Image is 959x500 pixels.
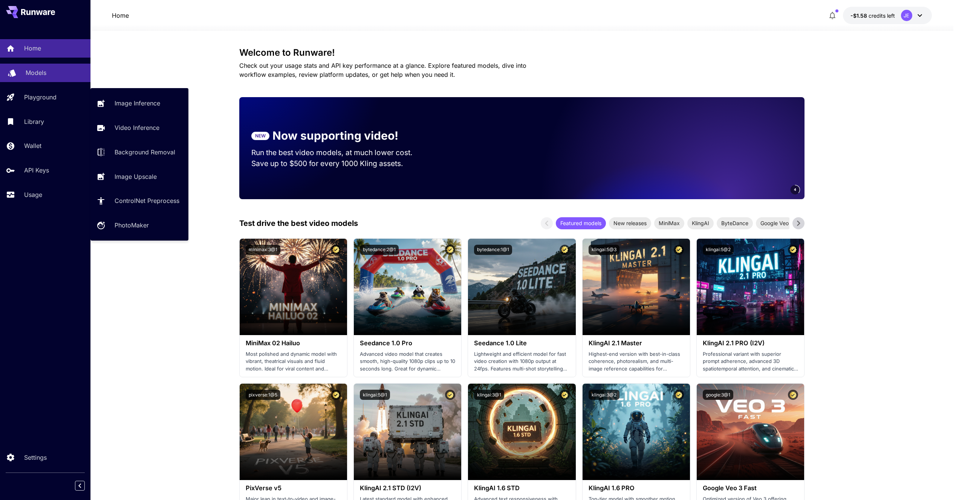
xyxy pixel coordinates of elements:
h3: KlingAI 1.6 STD [474,485,569,492]
button: Certified Model – Vetted for best performance and includes a commercial license. [674,390,684,400]
button: klingai:5@2 [703,245,734,255]
p: Lightweight and efficient model for fast video creation with 1080p output at 24fps. Features mult... [474,351,569,373]
h3: KlingAI 2.1 STD (I2V) [360,485,455,492]
img: alt [354,384,461,480]
button: Certified Model – Vetted for best performance and includes a commercial license. [560,390,570,400]
p: Library [24,117,44,126]
a: ControlNet Preprocess [90,192,188,210]
h3: KlingAI 1.6 PRO [589,485,684,492]
p: Wallet [24,141,41,150]
button: google:3@1 [703,390,733,400]
button: Certified Model – Vetted for best performance and includes a commercial license. [445,245,455,255]
a: Image Upscale [90,167,188,186]
span: ByteDance [717,219,753,227]
span: 4 [794,187,796,192]
h3: Welcome to Runware! [239,47,805,58]
h3: MiniMax 02 Hailuo [246,340,341,347]
div: JE [901,10,912,21]
p: Most polished and dynamic model with vibrant, theatrical visuals and fluid motion. Ideal for vira... [246,351,341,373]
button: klingai:3@1 [474,390,504,400]
button: klingai:5@3 [589,245,619,255]
p: Professional variant with superior prompt adherence, advanced 3D spatiotemporal attention, and ci... [703,351,798,373]
p: NEW [255,133,266,139]
span: Featured models [556,219,606,227]
p: Playground [24,93,57,102]
button: Certified Model – Vetted for best performance and includes a commercial license. [445,390,455,400]
button: Certified Model – Vetted for best performance and includes a commercial license. [788,390,798,400]
p: Background Removal [115,148,175,157]
p: API Keys [24,166,49,175]
p: Usage [24,190,42,199]
h3: KlingAI 2.1 Master [589,340,684,347]
button: klingai:3@2 [589,390,619,400]
span: MiniMax [654,219,684,227]
p: Now supporting video! [272,127,398,144]
p: Image Upscale [115,172,157,181]
p: Video Inference [115,123,159,132]
button: bytedance:2@1 [360,245,399,255]
span: New releases [609,219,651,227]
span: KlingAI [687,219,714,227]
h3: Seedance 1.0 Pro [360,340,455,347]
p: Image Inference [115,99,160,108]
div: -$1.58437 [850,12,895,20]
p: ControlNet Preprocess [115,196,179,205]
button: -$1.58437 [843,7,932,24]
img: alt [468,239,575,335]
div: Collapse sidebar [81,479,90,492]
span: -$1.58 [850,12,869,19]
a: Background Removal [90,143,188,162]
button: Certified Model – Vetted for best performance and includes a commercial license. [560,245,570,255]
span: credits left [869,12,895,19]
span: Google Veo [756,219,793,227]
img: alt [583,239,690,335]
p: Save up to $500 for every 1000 Kling assets. [251,158,427,169]
h3: Seedance 1.0 Lite [474,340,569,347]
button: klingai:5@1 [360,390,390,400]
p: Test drive the best video models [239,218,358,229]
img: alt [697,239,804,335]
button: Certified Model – Vetted for best performance and includes a commercial license. [674,245,684,255]
img: alt [583,384,690,480]
p: Advanced video model that creates smooth, high-quality 1080p clips up to 10 seconds long. Great f... [360,351,455,373]
a: Image Inference [90,94,188,113]
button: Certified Model – Vetted for best performance and includes a commercial license. [331,390,341,400]
button: bytedance:1@1 [474,245,512,255]
p: Highest-end version with best-in-class coherence, photorealism, and multi-image reference capabil... [589,351,684,373]
img: alt [240,384,347,480]
p: PhotoMaker [115,221,149,230]
p: Settings [24,453,47,462]
button: Certified Model – Vetted for best performance and includes a commercial license. [788,245,798,255]
h3: KlingAI 2.1 PRO (I2V) [703,340,798,347]
a: Video Inference [90,119,188,137]
p: Models [26,68,46,77]
button: Collapse sidebar [75,481,85,491]
a: PhotoMaker [90,216,188,235]
button: Certified Model – Vetted for best performance and includes a commercial license. [331,245,341,255]
button: minimax:3@1 [246,245,280,255]
h3: Google Veo 3 Fast [703,485,798,492]
button: pixverse:1@5 [246,390,280,400]
img: alt [354,239,461,335]
img: alt [468,384,575,480]
nav: breadcrumb [112,11,129,20]
img: alt [697,384,804,480]
img: alt [240,239,347,335]
p: Run the best video models, at much lower cost. [251,147,427,158]
span: Check out your usage stats and API key performance at a glance. Explore featured models, dive int... [239,62,526,78]
h3: PixVerse v5 [246,485,341,492]
p: Home [24,44,41,53]
p: Home [112,11,129,20]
